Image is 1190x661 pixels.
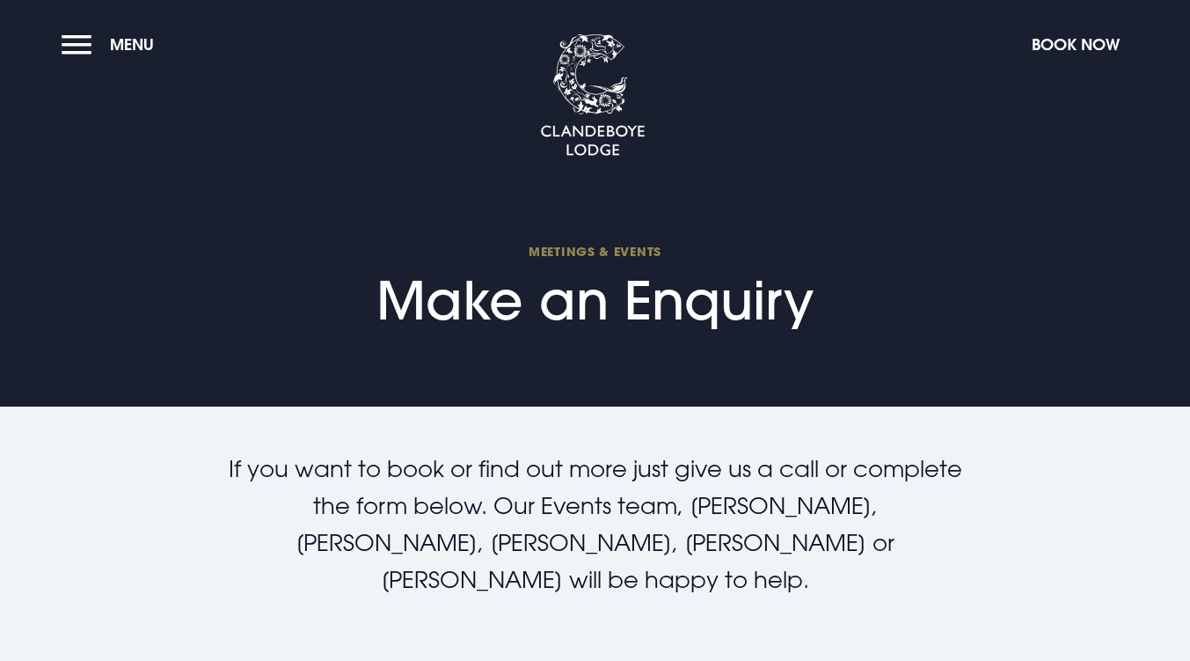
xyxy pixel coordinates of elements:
span: Menu [110,34,154,55]
p: If you want to book or find out more just give us a call or complete the form below. Our Events t... [216,451,975,599]
button: Menu [62,26,163,63]
h1: Make an Enquiry [376,243,814,332]
img: Clandeboye Lodge [540,34,646,158]
span: Meetings & Events [376,243,814,260]
button: Book Now [1023,26,1128,63]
